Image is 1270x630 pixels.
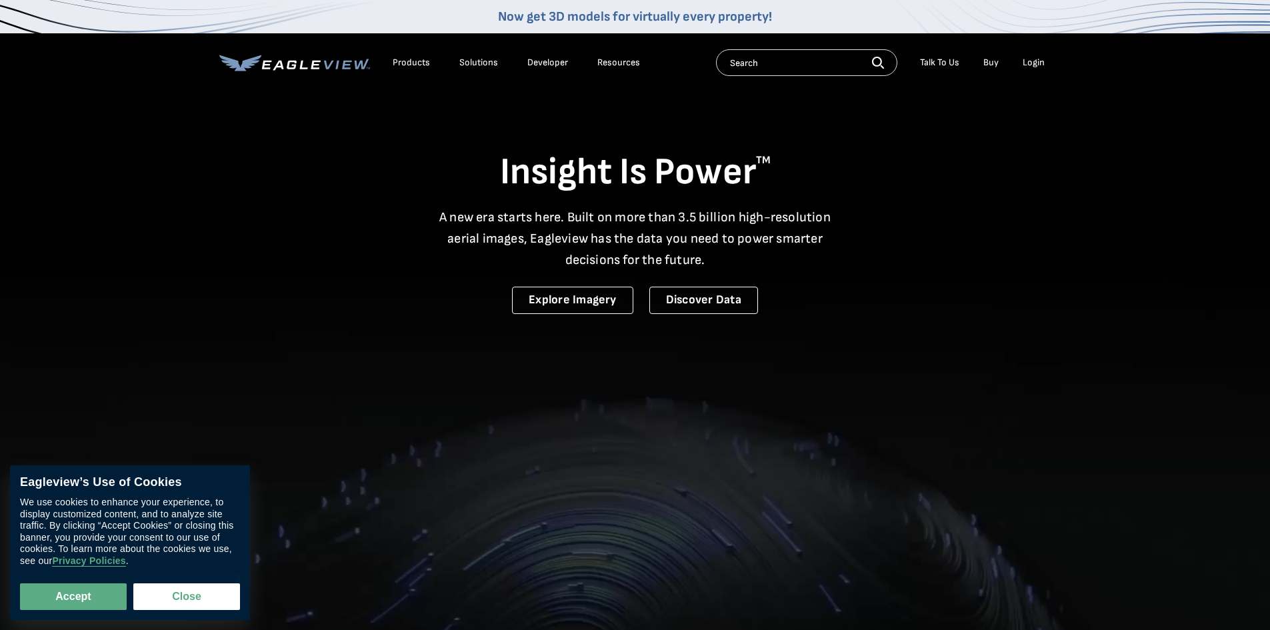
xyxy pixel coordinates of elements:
[431,207,839,271] p: A new era starts here. Built on more than 3.5 billion high-resolution aerial images, Eagleview ha...
[716,49,897,76] input: Search
[649,287,758,314] a: Discover Data
[1023,57,1045,69] div: Login
[512,287,633,314] a: Explore Imagery
[597,57,640,69] div: Resources
[133,583,240,610] button: Close
[393,57,430,69] div: Products
[20,475,240,490] div: Eagleview’s Use of Cookies
[498,9,772,25] a: Now get 3D models for virtually every property!
[527,57,568,69] a: Developer
[459,57,498,69] div: Solutions
[920,57,959,69] div: Talk To Us
[20,583,127,610] button: Accept
[219,149,1051,196] h1: Insight Is Power
[756,154,771,167] sup: TM
[52,555,125,567] a: Privacy Policies
[20,497,240,567] div: We use cookies to enhance your experience, to display customized content, and to analyze site tra...
[983,57,999,69] a: Buy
